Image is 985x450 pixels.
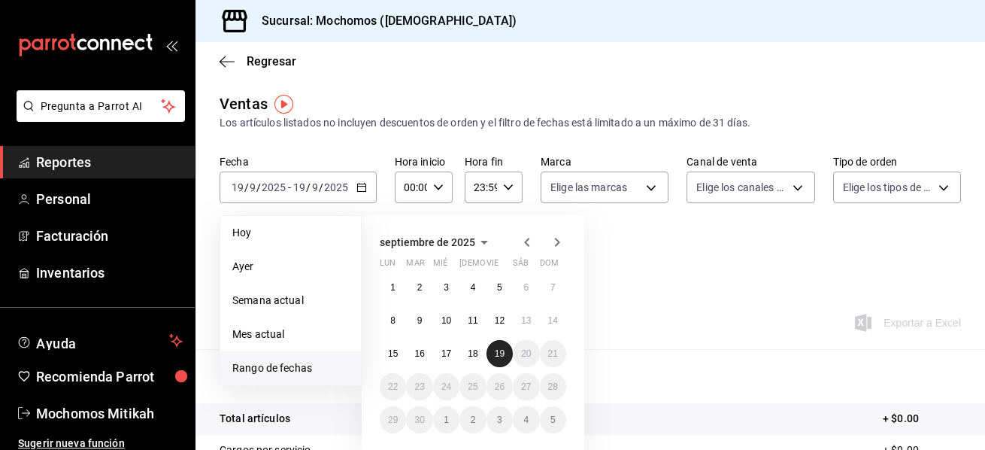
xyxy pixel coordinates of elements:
[380,340,406,367] button: 15 de septiembre de 2025
[395,157,453,167] label: Hora inicio
[513,274,539,301] button: 6 de septiembre de 2025
[521,348,531,359] abbr: 20 de septiembre de 2025
[513,406,539,433] button: 4 de octubre de 2025
[550,415,556,425] abbr: 5 de octubre de 2025
[414,382,424,392] abbr: 23 de septiembre de 2025
[468,348,477,359] abbr: 18 de septiembre de 2025
[406,406,432,433] button: 30 de septiembre de 2025
[380,274,406,301] button: 1 de septiembre de 2025
[380,373,406,400] button: 22 de septiembre de 2025
[232,360,349,376] span: Rango de fechas
[486,340,513,367] button: 19 de septiembre de 2025
[232,259,349,275] span: Ayer
[459,258,548,274] abbr: jueves
[548,315,558,326] abbr: 14 de septiembre de 2025
[471,415,476,425] abbr: 2 de octubre de 2025
[406,274,432,301] button: 2 de septiembre de 2025
[41,99,162,114] span: Pregunta a Parrot AI
[497,282,502,293] abbr: 5 de septiembre de 2025
[459,406,486,433] button: 2 de octubre de 2025
[406,340,432,367] button: 16 de septiembre de 2025
[486,258,499,274] abbr: viernes
[36,332,163,350] span: Ayuda
[495,315,505,326] abbr: 12 de septiembre de 2025
[388,382,398,392] abbr: 22 de septiembre de 2025
[11,109,185,125] a: Pregunta a Parrot AI
[459,274,486,301] button: 4 de septiembre de 2025
[433,373,459,400] button: 24 de septiembre de 2025
[497,415,502,425] abbr: 3 de octubre de 2025
[550,282,556,293] abbr: 7 de septiembre de 2025
[311,181,319,193] input: --
[165,39,177,51] button: open_drawer_menu
[468,315,477,326] abbr: 11 de septiembre de 2025
[306,181,311,193] span: /
[465,157,523,167] label: Hora fin
[256,181,261,193] span: /
[274,95,293,114] button: Tooltip marker
[414,348,424,359] abbr: 16 de septiembre de 2025
[380,258,396,274] abbr: lunes
[388,415,398,425] abbr: 29 de septiembre de 2025
[36,263,183,283] span: Inventarios
[444,415,449,425] abbr: 1 de octubre de 2025
[441,315,451,326] abbr: 10 de septiembre de 2025
[36,226,183,246] span: Facturación
[220,93,268,115] div: Ventas
[471,282,476,293] abbr: 4 de septiembre de 2025
[523,282,529,293] abbr: 6 de septiembre de 2025
[459,373,486,400] button: 25 de septiembre de 2025
[540,307,566,334] button: 14 de septiembre de 2025
[540,258,559,274] abbr: domingo
[220,115,961,131] div: Los artículos listados no incluyen descuentos de orden y el filtro de fechas está limitado a un m...
[380,406,406,433] button: 29 de septiembre de 2025
[486,307,513,334] button: 12 de septiembre de 2025
[220,157,377,167] label: Fecha
[883,411,961,427] p: + $0.00
[441,348,451,359] abbr: 17 de septiembre de 2025
[406,258,424,274] abbr: martes
[521,315,531,326] abbr: 13 de septiembre de 2025
[414,415,424,425] abbr: 30 de septiembre de 2025
[513,258,529,274] abbr: sábado
[406,373,432,400] button: 23 de septiembre de 2025
[220,54,296,68] button: Regresar
[696,180,786,195] span: Elige los canales de venta
[17,90,185,122] button: Pregunta a Parrot AI
[390,315,396,326] abbr: 8 de septiembre de 2025
[261,181,286,193] input: ----
[459,340,486,367] button: 18 de septiembre de 2025
[380,307,406,334] button: 8 de septiembre de 2025
[833,157,961,167] label: Tipo de orden
[495,382,505,392] abbr: 26 de septiembre de 2025
[232,225,349,241] span: Hoy
[513,373,539,400] button: 27 de septiembre de 2025
[468,382,477,392] abbr: 25 de septiembre de 2025
[250,12,517,30] h3: Sucursal: Mochomos ([DEMOGRAPHIC_DATA])
[36,189,183,209] span: Personal
[686,157,814,167] label: Canal de venta
[486,406,513,433] button: 3 de octubre de 2025
[523,415,529,425] abbr: 4 de octubre de 2025
[380,233,493,251] button: septiembre de 2025
[486,274,513,301] button: 5 de septiembre de 2025
[232,293,349,309] span: Semana actual
[486,373,513,400] button: 26 de septiembre de 2025
[433,406,459,433] button: 1 de octubre de 2025
[247,54,296,68] span: Regresar
[323,181,349,193] input: ----
[541,157,668,167] label: Marca
[36,403,183,424] span: Mochomos Mitikah
[433,274,459,301] button: 3 de septiembre de 2025
[220,411,290,427] p: Total artículos
[249,181,256,193] input: --
[417,282,423,293] abbr: 2 de septiembre de 2025
[433,340,459,367] button: 17 de septiembre de 2025
[540,373,566,400] button: 28 de septiembre de 2025
[540,340,566,367] button: 21 de septiembre de 2025
[380,236,475,248] span: septiembre de 2025
[513,340,539,367] button: 20 de septiembre de 2025
[495,348,505,359] abbr: 19 de septiembre de 2025
[231,181,244,193] input: --
[540,406,566,433] button: 5 de octubre de 2025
